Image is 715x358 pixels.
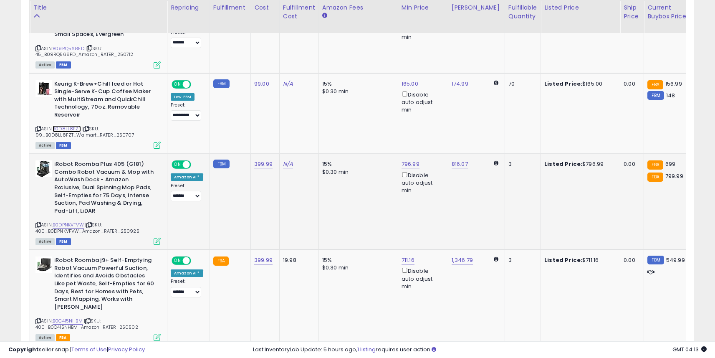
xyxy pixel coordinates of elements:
[213,79,230,88] small: FBM
[624,160,637,168] div: 0.00
[402,256,414,264] a: 711.16
[35,125,134,138] span: | SKU: 99_B0D8LL8FZT_Walmart_RATER_250707
[213,160,230,168] small: FBM
[322,160,392,168] div: 15%
[452,3,501,12] div: [PERSON_NAME]
[35,221,139,234] span: | SKU: 400_B0DPNKVFVW_Amazon_RATER_250925
[35,142,55,149] span: All listings currently available for purchase on Amazon
[35,238,55,245] span: All listings currently available for purchase on Amazon
[666,256,685,264] span: 549.99
[35,160,52,177] img: 41uUSxeSe1L._SL40_.jpg
[544,256,614,264] div: $711.16
[544,160,582,168] b: Listed Price:
[171,269,203,277] div: Amazon AI *
[624,80,637,88] div: 0.00
[647,91,664,100] small: FBM
[54,160,156,217] b: iRobot Roomba Plus 405 (G181) Combo Robot Vacuum & Mop with AutoWash Dock - Amazon Exclusive, Dua...
[35,61,55,69] span: All listings currently available for purchase on Amazon
[283,80,293,88] a: N/A
[508,80,534,88] div: 70
[56,238,71,245] span: FBM
[322,3,394,12] div: Amazon Fees
[172,81,183,88] span: ON
[254,256,273,264] a: 399.99
[172,257,183,264] span: ON
[452,80,468,88] a: 174.99
[665,80,682,88] span: 156.99
[402,90,442,114] div: Disable auto adjust min
[56,61,71,69] span: FBM
[56,142,71,149] span: FBM
[35,45,134,58] span: | SKU: 45_B09RQ568FD_Amazon_RATER_250712
[172,161,183,168] span: ON
[402,3,445,12] div: Min Price
[54,80,156,121] b: Keurig K-Brew+Chill Iced or Hot Single-Serve K-Cup Coffee Maker with MultiStream and QuickChill T...
[544,256,582,264] b: Listed Price:
[672,345,707,353] span: 2025-10-7 04:13 GMT
[283,160,293,168] a: N/A
[8,346,145,354] div: seller snap | |
[190,81,203,88] span: OFF
[171,30,203,48] div: Preset:
[254,80,269,88] a: 99.00
[544,80,614,88] div: $165.00
[254,160,273,168] a: 399.99
[53,221,84,229] a: B0DPNKVFVW
[647,173,663,182] small: FBA
[624,3,640,21] div: Ship Price
[402,266,442,290] div: Disable auto adjust min
[254,3,276,12] div: Cost
[322,264,392,272] div: $0.30 min
[54,256,156,313] b: iRobot Roomba j9+ Self-Emptying Robot Vacuum Powerful Suction, Identifies and Avoids Obstacles Li...
[171,102,203,121] div: Preset:
[322,12,327,20] small: Amazon Fees.
[35,7,161,67] div: ASIN:
[666,91,675,99] span: 148
[35,317,138,330] span: | SKU: 400_B0C415NHBM_Amazon_RATER_250502
[322,256,392,264] div: 15%
[33,3,164,12] div: Title
[190,257,203,264] span: OFF
[171,173,203,181] div: Amazon AI *
[8,345,39,353] strong: Copyright
[402,80,418,88] a: 165.00
[35,80,52,97] img: 41MRJ6SPb2L._SL40_.jpg
[213,256,229,266] small: FBA
[108,345,145,353] a: Privacy Policy
[624,256,637,264] div: 0.00
[71,345,107,353] a: Terms of Use
[253,346,707,354] div: Last InventoryLab Update: 5 hours ago, requires user action.
[544,80,582,88] b: Listed Price:
[508,256,534,264] div: 3
[322,80,392,88] div: 15%
[544,160,614,168] div: $796.99
[647,256,664,264] small: FBM
[53,45,84,52] a: B09RQ568FD
[357,345,376,353] a: 1 listing
[35,160,161,244] div: ASIN:
[402,160,419,168] a: 796.99
[508,160,534,168] div: 3
[665,160,675,168] span: 699
[53,317,83,325] a: B0C415NHBM
[53,125,81,132] a: B0D8LL8FZT
[402,170,442,195] div: Disable auto adjust min
[647,3,690,21] div: Current Buybox Price
[452,256,473,264] a: 1,346.79
[283,256,312,264] div: 19.98
[35,256,52,273] img: 41XzJNNhUKL._SL40_.jpg
[171,279,203,297] div: Preset:
[322,88,392,95] div: $0.30 min
[452,160,468,168] a: 816.07
[171,183,203,202] div: Preset:
[544,3,616,12] div: Listed Price
[171,3,206,12] div: Repricing
[190,161,203,168] span: OFF
[508,3,537,21] div: Fulfillable Quantity
[213,3,247,12] div: Fulfillment
[171,93,195,101] div: Low. FBM
[35,80,161,148] div: ASIN:
[647,80,663,89] small: FBA
[647,160,663,170] small: FBA
[322,168,392,176] div: $0.30 min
